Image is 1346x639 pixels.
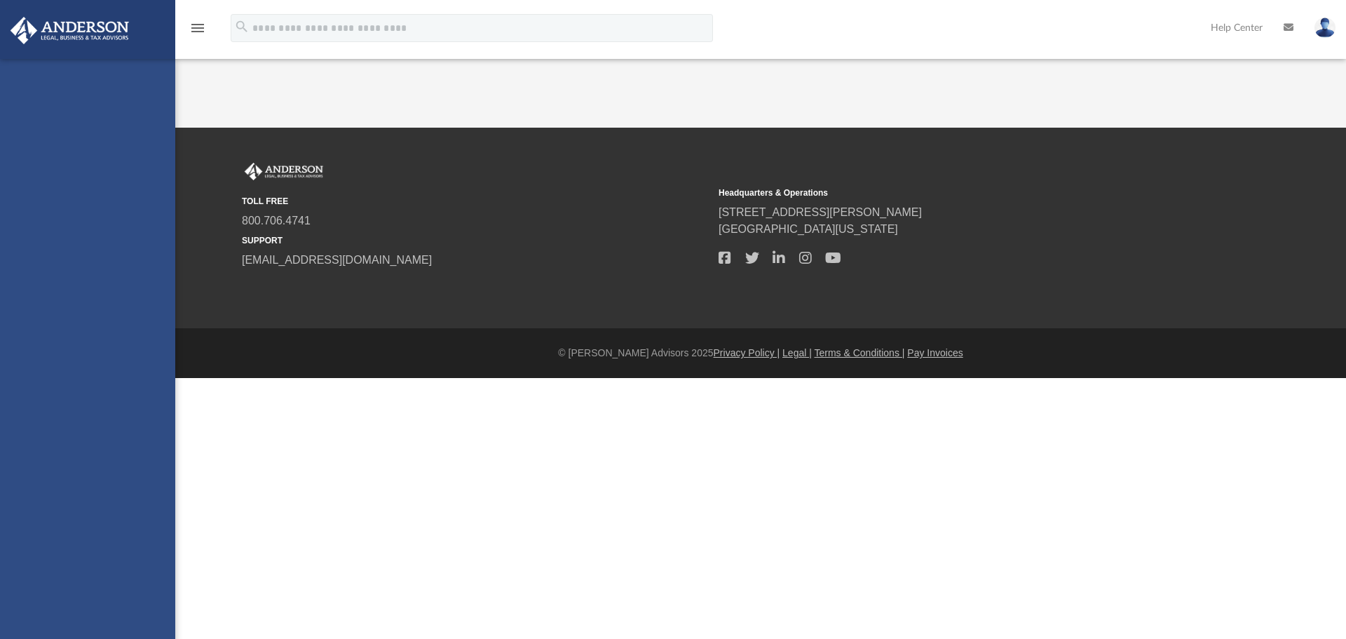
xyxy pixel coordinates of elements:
a: [STREET_ADDRESS][PERSON_NAME] [719,206,922,218]
a: Legal | [782,347,812,358]
div: © [PERSON_NAME] Advisors 2025 [175,346,1346,361]
small: SUPPORT [242,234,709,247]
a: [GEOGRAPHIC_DATA][US_STATE] [719,223,898,235]
i: search [234,19,250,34]
i: menu [189,20,206,36]
a: Privacy Policy | [714,347,780,358]
a: [EMAIL_ADDRESS][DOMAIN_NAME] [242,254,432,266]
small: Headquarters & Operations [719,187,1185,199]
a: Pay Invoices [907,347,963,358]
small: TOLL FREE [242,195,709,208]
img: User Pic [1314,18,1335,38]
img: Anderson Advisors Platinum Portal [242,163,326,181]
a: 800.706.4741 [242,215,311,227]
img: Anderson Advisors Platinum Portal [6,17,133,44]
a: menu [189,27,206,36]
a: Terms & Conditions | [815,347,905,358]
